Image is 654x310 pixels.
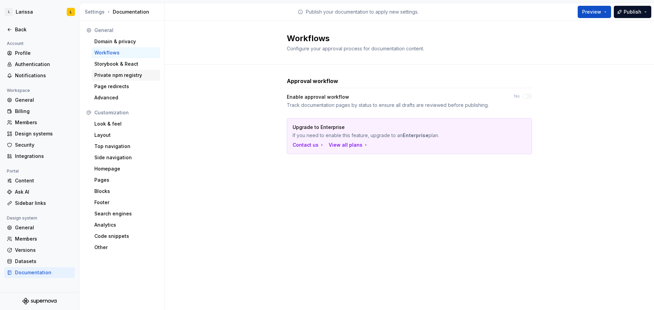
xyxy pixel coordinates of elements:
[94,38,157,45] div: Domain & privacy
[4,167,21,175] div: Portal
[15,258,72,265] div: Datasets
[4,24,75,35] a: Back
[15,235,72,242] div: Members
[94,61,157,67] div: Storybook & React
[4,140,75,150] a: Security
[92,231,160,242] a: Code snippets
[293,132,479,139] p: If you need to enable this feature, upgrade to an plan.
[16,9,33,15] div: Larissa
[4,48,75,59] a: Profile
[4,198,75,209] a: Sidebar links
[4,117,75,128] a: Members
[85,9,161,15] div: Documentation
[403,132,429,138] strong: Enterprise
[94,154,157,161] div: Side navigation
[329,142,369,148] button: View all plans
[287,46,424,51] span: Configure your approval process for documentation content.
[4,39,26,48] div: Account
[4,151,75,162] a: Integrations
[15,224,72,231] div: General
[92,175,160,185] a: Pages
[94,210,157,217] div: Search engines
[92,152,160,163] a: Side navigation
[624,9,641,15] span: Publish
[15,189,72,195] div: Ask AI
[514,94,520,99] label: No
[4,59,75,70] a: Authentication
[4,222,75,233] a: General
[15,108,72,115] div: Billing
[92,141,160,152] a: Top navigation
[94,120,157,127] div: Look & feel
[94,49,157,56] div: Workflows
[4,186,75,197] a: Ask AI
[5,8,13,16] div: L
[287,77,338,85] h3: Approval workflow
[4,70,75,81] a: Notifications
[287,94,502,100] div: Enable approval workflow
[287,102,502,109] div: Track documentation pages by status to ensure all drafts are reviewed before publishing.
[92,197,160,208] a: Footer
[4,128,75,139] a: Design systems
[15,72,72,79] div: Notifications
[92,36,160,47] a: Domain & privacy
[293,124,479,131] p: Upgrade to Enterprise
[4,214,40,222] div: Design system
[15,119,72,126] div: Members
[15,26,72,33] div: Back
[85,9,105,15] button: Settings
[94,83,157,90] div: Page redirects
[4,256,75,267] a: Datasets
[92,47,160,58] a: Workflows
[92,92,160,103] a: Advanced
[94,109,157,116] div: Customization
[15,177,72,184] div: Content
[70,9,72,15] div: L
[4,267,75,278] a: Documentation
[94,222,157,228] div: Analytics
[15,61,72,68] div: Authentication
[92,219,160,230] a: Analytics
[293,142,325,148] a: Contact us
[94,177,157,183] div: Pages
[4,175,75,186] a: Content
[94,132,157,138] div: Layout
[92,118,160,129] a: Look & feel
[4,233,75,244] a: Members
[94,188,157,195] div: Blocks
[94,27,157,34] div: General
[1,4,78,19] button: LLarissaL
[94,72,157,79] div: Private npm registry
[92,59,160,69] a: Storybook & React
[15,130,72,137] div: Design systems
[92,163,160,174] a: Homepage
[92,242,160,253] a: Other
[4,245,75,256] a: Versions
[94,233,157,240] div: Code snippets
[94,143,157,150] div: Top navigation
[92,70,160,81] a: Private npm registry
[92,208,160,219] a: Search engines
[92,130,160,141] a: Layout
[94,165,157,172] div: Homepage
[22,298,57,305] svg: Supernova Logo
[15,50,72,56] div: Profile
[94,94,157,101] div: Advanced
[4,95,75,105] a: General
[94,199,157,206] div: Footer
[4,106,75,117] a: Billing
[92,186,160,197] a: Blocks
[614,6,651,18] button: Publish
[15,142,72,148] div: Security
[287,33,524,44] h2: Workflows
[94,244,157,251] div: Other
[15,153,72,160] div: Integrations
[92,81,160,92] a: Page redirects
[582,9,601,15] span: Preview
[4,86,33,95] div: Workspace
[578,6,611,18] button: Preview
